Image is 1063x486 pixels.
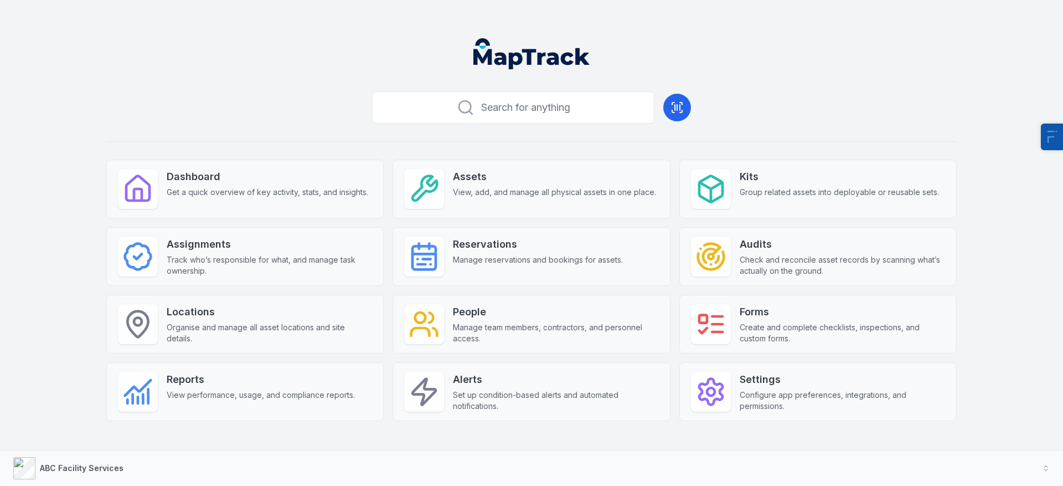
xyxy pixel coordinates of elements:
[740,304,945,320] strong: Forms
[740,187,939,198] span: Group related assets into deployable or reusable sets.
[40,463,123,473] strong: ABC Facility Services
[740,322,945,344] span: Create and complete checklists, inspections, and custom forms.
[453,372,658,387] strong: Alerts
[106,160,384,218] a: DashboardGet a quick overview of key activity, stats, and insights.
[393,295,670,354] a: PeopleManage team members, contractors, and personnel access.
[740,169,939,185] strong: Kits
[740,372,945,387] strong: Settings
[167,390,355,401] span: View performance, usage, and compliance reports.
[106,295,384,354] a: LocationsOrganise and manage all asset locations and site details.
[453,237,623,252] strong: Reservations
[740,237,945,252] strong: Audits
[679,227,957,286] a: AuditsCheck and reconcile asset records by scanning what’s actually on the ground.
[481,100,570,115] span: Search for anything
[167,254,372,277] span: Track who’s responsible for what, and manage task ownership.
[453,169,656,185] strong: Assets
[456,38,607,69] nav: Global
[167,372,355,387] strong: Reports
[740,254,945,277] span: Check and reconcile asset records by scanning what’s actually on the ground.
[453,390,658,412] span: Set up condition-based alerts and automated notifications.
[453,254,623,265] span: Manage reservations and bookings for assets.
[167,322,372,344] span: Organise and manage all asset locations and site details.
[393,362,670,421] a: AlertsSet up condition-based alerts and automated notifications.
[679,160,957,218] a: KitsGroup related assets into deployable or reusable sets.
[453,322,658,344] span: Manage team members, contractors, and personnel access.
[106,362,384,421] a: ReportsView performance, usage, and compliance reports.
[167,304,372,320] strong: Locations
[372,91,654,124] button: Search for anything
[679,362,957,421] a: SettingsConfigure app preferences, integrations, and permissions.
[453,187,656,198] span: View, add, and manage all physical assets in one place.
[393,160,670,218] a: AssetsView, add, and manage all physical assets in one place.
[167,169,368,185] strong: Dashboard
[453,304,658,320] strong: People
[393,227,670,286] a: ReservationsManage reservations and bookings for assets.
[106,227,384,286] a: AssignmentsTrack who’s responsible for what, and manage task ownership.
[167,187,368,198] span: Get a quick overview of key activity, stats, and insights.
[679,295,957,354] a: FormsCreate and complete checklists, inspections, and custom forms.
[167,237,372,252] strong: Assignments
[740,390,945,412] span: Configure app preferences, integrations, and permissions.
